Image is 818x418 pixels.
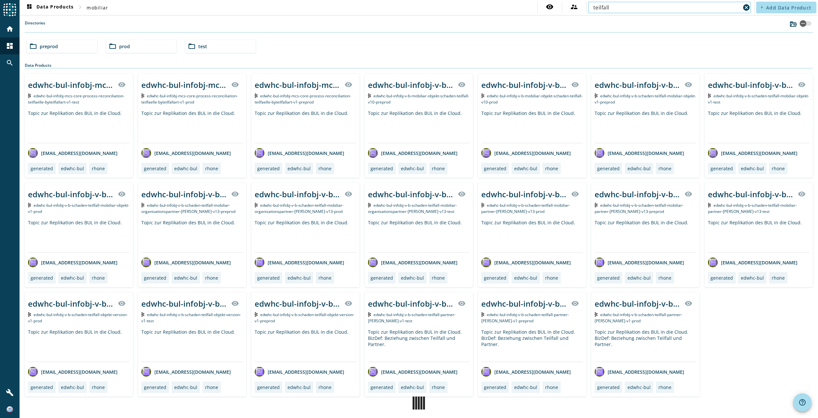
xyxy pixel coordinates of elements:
[514,165,537,172] div: edwhc-bul
[545,165,558,172] div: rhone
[458,81,466,89] mat-icon: visibility
[708,189,794,200] div: edwhc-bul-infobj-v-b-schaden-teilfall-mobiliar-partner-[PERSON_NAME]-v13-_stage_
[595,189,681,200] div: edwhc-bul-infobj-v-b-schaden-teilfall-mobiliar-partner-[PERSON_NAME]-v13-_stage_
[571,81,579,89] mat-icon: visibility
[255,148,264,158] img: avatar
[545,275,558,281] div: rhone
[31,384,53,390] div: generated
[545,384,558,390] div: rhone
[595,93,598,98] img: Kafka Topic: edwhc-bul-infobj-v-b-schaden-teilfall-mobiliar-objekt-v1-preprod
[288,275,311,281] div: edwhc-bul
[595,298,681,309] div: edwhc-bul-infobj-v-b-schaden-teilfall-partner-[PERSON_NAME]-v1-_stage_
[756,2,816,13] button: Add Data Product
[205,275,218,281] div: rhone
[708,203,711,207] img: Kafka Topic: edwhc-bul-infobj-v-b-schaden-teilfall-mobiliar-partner-rolle-v13-test
[708,148,797,158] div: [EMAIL_ADDRESS][DOMAIN_NAME]
[28,203,31,207] img: Kafka Topic: edwhc-bul-infobj-v-b-schaden-teilfall-mobiliar-objekt-v1-prod
[708,148,718,158] img: avatar
[141,329,243,362] div: Topic zur Replikation des BUL in die Cloud.
[61,165,84,172] div: edwhc-bul
[708,79,794,90] div: edwhc-bul-infobj-v-b-schaden-teilfall-mobiliar-objekt-v1-_stage_
[7,406,13,413] img: 4eed4fe2a633cbc0620d2ab0b5676ee1
[432,275,445,281] div: rhone
[484,384,506,390] div: generated
[570,3,578,11] mat-icon: supervisor_account
[6,42,14,50] mat-icon: dashboard
[231,81,239,89] mat-icon: visibility
[368,258,378,267] img: avatar
[595,258,604,267] img: avatar
[481,79,567,90] div: edwhc-bul-infobj-v-b-mobiliar-objekt-schaden-teilfall-v10-_stage_
[595,329,696,362] div: Topic zur Replikation des BUL in die Cloud. BizDef: Beziehung zwischen Teilfall und Partner.
[368,367,378,377] img: avatar
[118,300,126,307] mat-icon: visibility
[371,384,393,390] div: generated
[368,148,378,158] img: avatar
[31,165,53,172] div: generated
[597,275,620,281] div: generated
[205,165,218,172] div: rhone
[255,329,356,362] div: Topic zur Replikation des BUL in die Cloud.
[23,2,76,13] button: Data Products
[28,219,130,252] div: Topic zur Replikation des BUL in die Cloud.
[484,165,506,172] div: generated
[481,367,571,377] div: [EMAIL_ADDRESS][DOMAIN_NAME]
[255,219,356,252] div: Topic zur Replikation des BUL in die Cloud.
[684,81,692,89] mat-icon: visibility
[288,384,311,390] div: edwhc-bul
[345,81,352,89] mat-icon: visibility
[595,110,696,143] div: Topic zur Replikation des BUL in die Cloud.
[595,312,682,324] span: Kafka Topic: edwhc-bul-infobj-v-b-schaden-teilfall-partner-rolle-v1-prod
[28,298,114,309] div: edwhc-bul-infobj-v-b-schaden-teilfall-objekt-version-v1-_stage_
[29,42,37,50] mat-icon: folder_open
[571,300,579,307] mat-icon: visibility
[188,42,196,50] mat-icon: folder_open
[141,312,144,317] img: Kafka Topic: edwhc-bul-infobj-v-b-schaden-teilfall-objekt-version-v1-test
[255,367,264,377] img: avatar
[141,79,227,90] div: edwhc-bul-infobj-mcs-core-process-reconciliation-teilfaelle-byteilfallart-v1-_stage_
[141,258,151,267] img: avatar
[481,203,484,207] img: Kafka Topic: edwhc-bul-infobj-v-b-schaden-teilfall-mobiliar-partner-rolle-v13-prod
[28,148,38,158] img: avatar
[255,312,258,317] img: Kafka Topic: edwhc-bul-infobj-v-b-schaden-teilfall-objekt-version-v1-preprod
[481,312,484,317] img: Kafka Topic: edwhc-bul-infobj-v-b-schaden-teilfall-partner-rolle-v1-preprod
[595,148,684,158] div: [EMAIL_ADDRESS][DOMAIN_NAME]
[368,203,371,207] img: Kafka Topic: edwhc-bul-infobj-v-b-schaden-teilfall-mobiliar-organisationspartner-rolle-v13-test
[546,3,554,11] mat-icon: visibility
[708,93,711,98] img: Kafka Topic: edwhc-bul-infobj-v-b-schaden-teilfall-mobiliar-objekt-v1-test
[481,219,583,252] div: Topic zur Replikation des BUL in die Cloud.
[257,165,280,172] div: generated
[514,384,537,390] div: edwhc-bul
[141,189,227,200] div: edwhc-bul-infobj-v-b-schaden-teilfall-mobiliar-organisationspartner-[PERSON_NAME]-v13-_stage_
[708,93,809,105] span: Kafka Topic: edwhc-bul-infobj-v-b-schaden-teilfall-mobiliar-objekt-v1-test
[257,275,280,281] div: generated
[772,165,785,172] div: rhone
[76,3,84,11] mat-icon: chevron_right
[368,93,469,105] span: Kafka Topic: edwhc-bul-infobj-v-b-mobiliar-objekt-schaden-teilfall-v10-preprod
[766,5,811,11] span: Add Data Product
[255,258,264,267] img: avatar
[141,298,227,309] div: edwhc-bul-infobj-v-b-schaden-teilfall-objekt-version-v1-_stage_
[708,219,810,252] div: Topic zur Replikation des BUL in die Cloud.
[28,258,118,267] div: [EMAIL_ADDRESS][DOMAIN_NAME]
[741,275,764,281] div: edwhc-bul
[368,148,458,158] div: [EMAIL_ADDRESS][DOMAIN_NAME]
[481,367,491,377] img: avatar
[458,300,466,307] mat-icon: visibility
[595,367,604,377] img: avatar
[595,258,684,267] div: [EMAIL_ADDRESS][DOMAIN_NAME]
[6,59,14,67] mat-icon: search
[28,110,130,143] div: Topic zur Replikation des BUL in die Cloud.
[205,384,218,390] div: rhone
[92,384,105,390] div: rhone
[684,300,692,307] mat-icon: visibility
[760,6,764,9] mat-icon: add
[141,367,231,377] div: [EMAIL_ADDRESS][DOMAIN_NAME]
[118,81,126,89] mat-icon: visibility
[368,329,470,362] div: Topic zur Replikation des BUL in die Cloud. BizDef: Beziehung zwischen Teilfall und Partner.
[798,190,806,198] mat-icon: visibility
[3,3,16,16] img: spoud-logo.svg
[595,219,696,252] div: Topic zur Replikation des BUL in die Cloud.
[255,367,344,377] div: [EMAIL_ADDRESS][DOMAIN_NAME]
[84,2,111,13] button: mobiliar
